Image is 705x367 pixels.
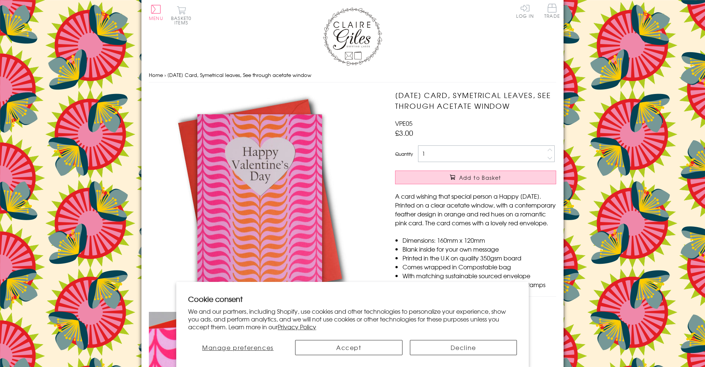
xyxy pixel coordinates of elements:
span: Menu [149,15,163,21]
span: 0 items [174,15,191,26]
button: Add to Basket [395,171,556,184]
span: [DATE] Card, Symetrical leaves, See through acetate window [167,71,311,78]
span: Add to Basket [459,174,501,181]
a: Privacy Policy [278,322,316,331]
button: Decline [410,340,517,355]
button: Accept [295,340,402,355]
span: £3.00 [395,128,413,138]
img: Valentine's Day Card, Symetrical leaves, See through acetate window [149,90,371,312]
a: Trade [544,4,560,20]
li: Comes wrapped in Compostable bag [402,262,556,271]
a: Home [149,71,163,78]
p: A card wishing that special person a Happy [DATE]. Printed on a clear acetate window, with a cont... [395,192,556,227]
span: VPE05 [395,119,412,128]
button: Manage preferences [188,340,288,355]
span: Trade [544,4,560,18]
button: Basket0 items [171,6,191,25]
li: With matching sustainable sourced envelope [402,271,556,280]
li: Can be sent with Royal Mail standard letter stamps [402,280,556,289]
a: Log In [516,4,534,18]
nav: breadcrumbs [149,68,556,83]
label: Quantity [395,151,413,157]
h1: [DATE] Card, Symetrical leaves, See through acetate window [395,90,556,111]
button: Menu [149,5,163,20]
h2: Cookie consent [188,294,517,304]
li: Printed in the U.K on quality 350gsm board [402,253,556,262]
span: › [164,71,166,78]
li: Dimensions: 160mm x 120mm [402,236,556,245]
span: Manage preferences [202,343,274,352]
p: We and our partners, including Shopify, use cookies and other technologies to personalize your ex... [188,307,517,330]
img: Claire Giles Greetings Cards [323,7,382,66]
li: Blank inside for your own message [402,245,556,253]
